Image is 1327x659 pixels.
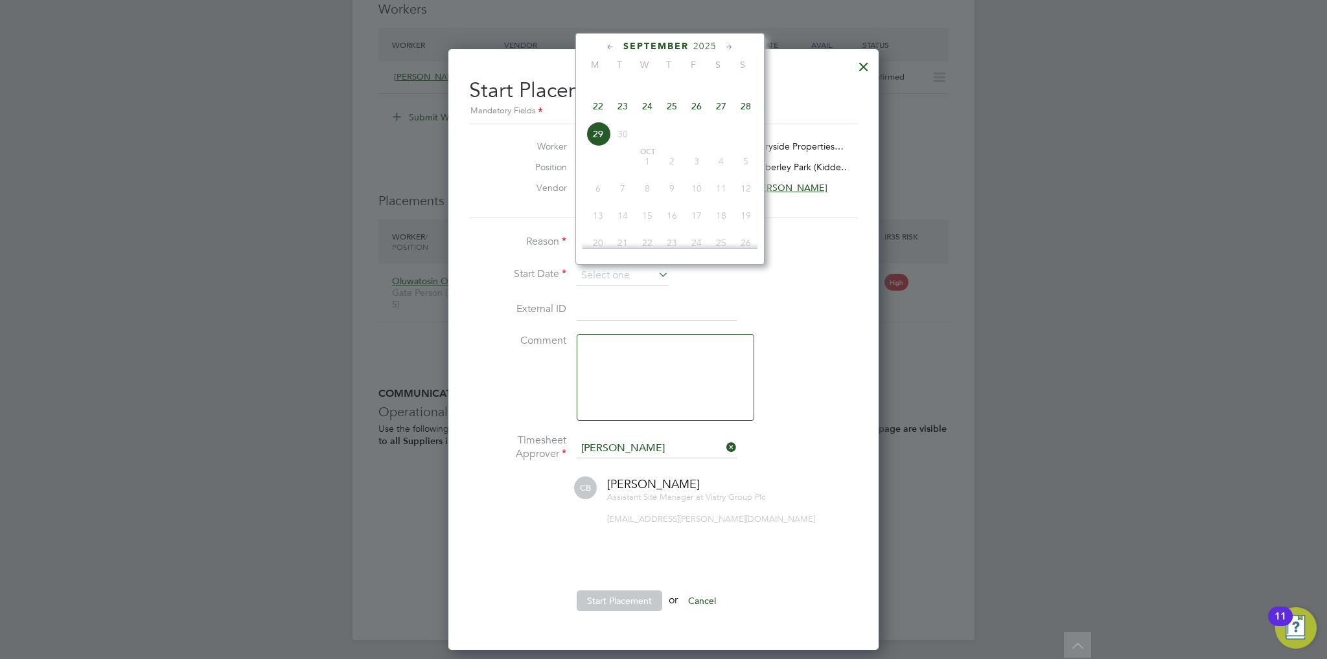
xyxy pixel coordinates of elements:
[660,203,684,228] span: 16
[740,140,844,152] span: Countryside Properties…
[678,590,726,611] button: Cancel
[469,590,858,624] li: or
[586,94,610,118] span: 22
[753,182,827,194] span: [PERSON_NAME]
[709,230,733,255] span: 25
[610,230,635,255] span: 21
[733,230,758,255] span: 26
[660,149,684,173] span: 2
[684,176,709,201] span: 10
[469,235,566,249] label: Reason
[607,513,815,524] span: [EMAIL_ADDRESS][PERSON_NAME][DOMAIN_NAME]
[635,176,660,201] span: 8
[632,59,656,71] span: W
[709,149,733,173] span: 4
[656,59,681,71] span: T
[709,176,733,201] span: 11
[635,149,660,173] span: 1
[583,59,607,71] span: M
[469,434,566,461] label: Timesheet Approver
[733,176,758,201] span: 12
[496,161,567,173] label: Position
[586,122,610,146] span: 29
[610,176,635,201] span: 7
[681,59,706,71] span: F
[586,203,610,228] span: 13
[635,94,660,118] span: 24
[496,182,567,194] label: Vendor
[709,94,733,118] span: 27
[607,491,703,502] span: Assistant Site Manager at
[586,176,610,201] span: 6
[635,203,660,228] span: 15
[586,230,610,255] span: 20
[733,203,758,228] span: 19
[607,59,632,71] span: T
[733,149,758,173] span: 5
[684,94,709,118] span: 26
[635,230,660,255] span: 22
[577,439,737,458] input: Search for...
[469,267,566,281] label: Start Date
[730,59,755,71] span: S
[610,203,635,228] span: 14
[1275,616,1286,633] div: 11
[469,302,566,316] label: External ID
[577,266,669,285] input: Select one
[684,149,709,173] span: 3
[469,67,858,118] h2: Start Placement 304874
[607,476,700,491] span: [PERSON_NAME]
[660,94,684,118] span: 25
[577,590,662,611] button: Start Placement
[660,230,684,255] span: 23
[610,122,635,146] span: 30
[469,104,858,118] div: Mandatory Fields
[574,476,597,499] span: CB
[693,41,717,52] span: 2025
[684,203,709,228] span: 17
[706,59,730,71] span: S
[623,41,689,52] span: September
[706,491,765,502] span: Vistry Group Plc
[684,230,709,255] span: 24
[660,176,684,201] span: 9
[610,94,635,118] span: 23
[635,149,660,155] span: Oct
[469,334,566,348] label: Comment
[748,161,850,173] span: Habberley Park (Kidde…
[709,203,733,228] span: 18
[733,94,758,118] span: 28
[1275,607,1317,649] button: Open Resource Center, 11 new notifications
[496,140,567,152] label: Worker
